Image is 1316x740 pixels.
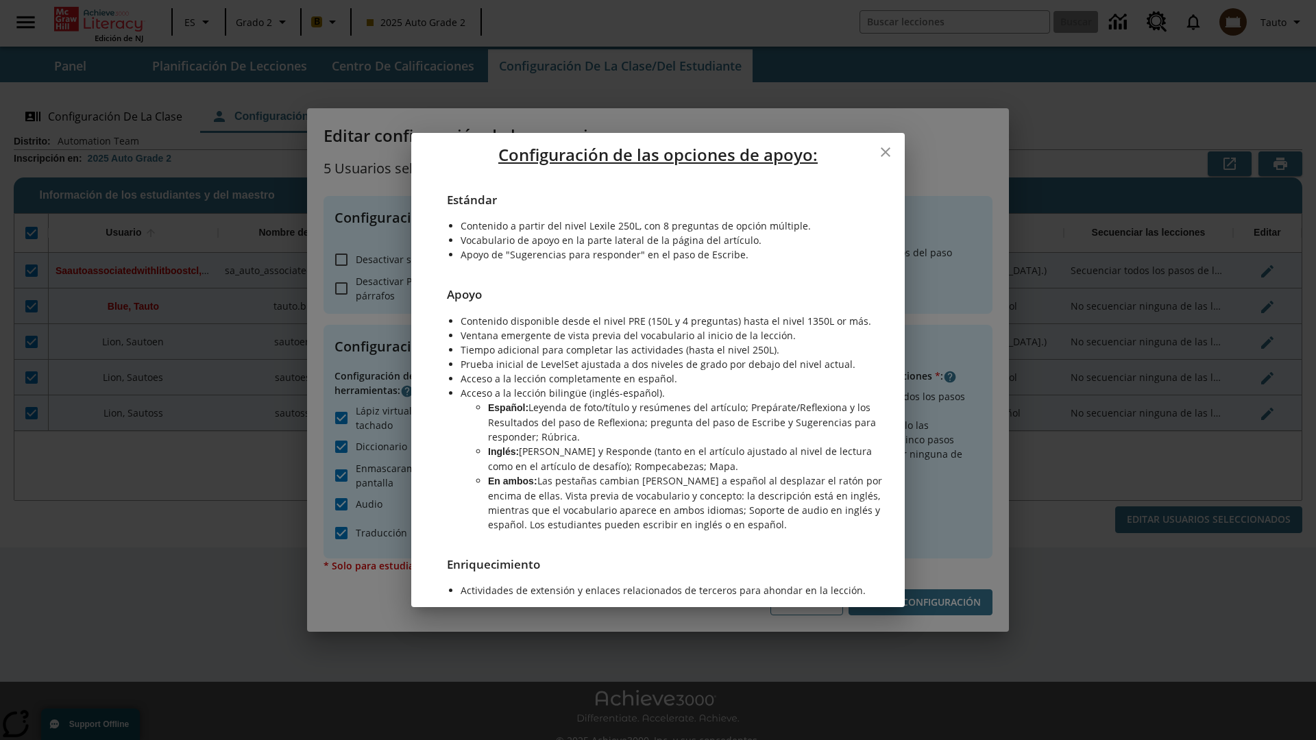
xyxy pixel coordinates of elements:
[461,583,883,597] li: Actividades de extensión y enlaces relacionados de terceros para ahondar en la lección.
[433,541,883,573] h6: Enriquecimiento
[488,402,528,413] b: Español:
[461,247,883,262] li: Apoyo de "Sugerencias para responder" en el paso de Escribe.
[461,233,883,247] li: Vocabulario de apoyo en la parte lateral de la página del artículo.
[461,343,883,357] li: Tiempo adicional para completar las actividades (hasta el nivel 250L).
[488,473,883,532] li: Las pestañas cambian [PERSON_NAME] a español al desplazar el ratón por encima de ellas. Vista pre...
[488,476,537,486] b: En ambos:
[411,133,905,177] h5: Configuración de las opciones de apoyo:
[461,371,883,386] li: Acceso a la lección completamente en español.
[488,400,883,444] li: Leyenda de foto/título y resúmenes del artículo; Prepárate/Reflexiona y los Resultados del paso d...
[461,357,883,371] li: Prueba inicial de LevelSet ajustada a dos niveles de grado por debajo del nivel actual.
[461,328,883,343] li: Ventana emergente de vista previa del vocabulario al inicio de la lección.
[872,138,899,166] button: close
[461,386,883,400] li: Acceso a la lección bilingüe (inglés-español).
[433,271,883,304] h6: Apoyo
[461,314,883,328] li: Contenido disponible desde el nivel PRE (150L y 4 preguntas) hasta el nivel 1350L or más.
[433,177,883,209] h6: Estándar
[488,446,519,457] b: Inglés:
[488,444,883,473] li: [PERSON_NAME] y Responde (tanto en el artículo ajustado al nivel de lectura como en el artículo d...
[461,219,883,233] li: Contenido a partir del nivel Lexile 250L, con 8 preguntas de opción múltiple.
